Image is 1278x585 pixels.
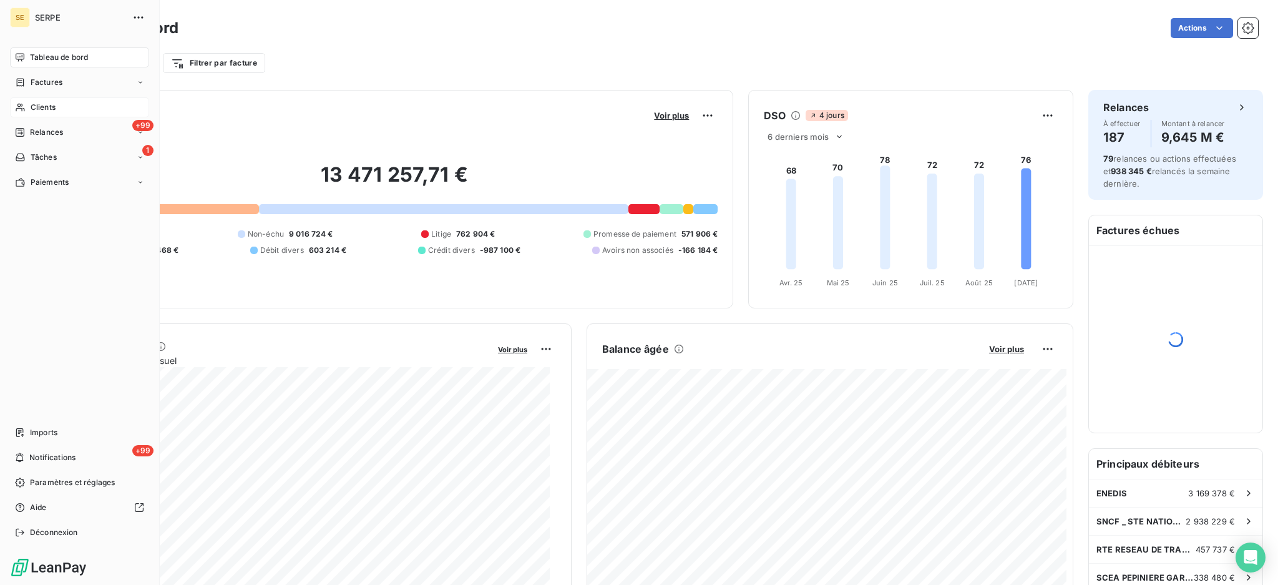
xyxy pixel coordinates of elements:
img: Logo LeanPay [10,558,87,578]
span: À effectuer [1103,120,1141,127]
span: Imports [30,427,57,438]
span: Aide [30,502,47,513]
span: Paiements [31,177,69,188]
span: 338 480 € [1194,573,1235,583]
span: Promesse de paiement [593,229,676,240]
div: Open Intercom Messenger [1236,543,1266,573]
h4: 9,645 M € [1161,127,1225,147]
span: Montant à relancer [1161,120,1225,127]
span: SCEA PEPINIERE GARDOISE [1096,573,1194,583]
span: 4 jours [806,110,848,121]
span: +99 [132,445,154,456]
span: 938 345 € [1111,166,1151,176]
span: 9 016 724 € [289,229,333,240]
span: -166 184 € [678,245,718,256]
span: 2 938 229 € [1186,516,1235,526]
span: 457 737 € [1196,544,1235,554]
span: Chiffre d'affaires mensuel [71,354,489,367]
span: 603 214 € [309,245,346,256]
span: Déconnexion [30,527,78,538]
span: Voir plus [498,345,527,354]
h6: Relances [1103,100,1149,115]
tspan: Juin 25 [872,278,898,287]
span: 571 906 € [681,229,718,240]
span: ENEDIS [1096,488,1127,498]
tspan: [DATE] [1015,278,1038,287]
span: 6 derniers mois [768,132,829,142]
button: Voir plus [494,343,531,355]
tspan: Août 25 [965,278,993,287]
span: RTE RESEAU DE TRANSPORT ELECTRICITE [1096,544,1196,554]
button: Voir plus [985,343,1028,355]
span: Tableau de bord [30,52,88,63]
span: -987 100 € [480,245,521,256]
span: SERPE [35,12,125,22]
span: relances ou actions effectuées et relancés la semaine dernière. [1103,154,1236,189]
span: Crédit divers [428,245,475,256]
span: 762 904 € [456,229,495,240]
span: Relances [30,127,63,138]
tspan: Avr. 25 [779,278,802,287]
span: 3 169 378 € [1188,488,1235,498]
span: Voir plus [654,111,689,120]
button: Filtrer par facture [163,53,265,73]
span: Tâches [31,152,57,163]
button: Actions [1171,18,1233,38]
span: Avoirs non associés [602,245,673,256]
span: Paramètres et réglages [30,477,115,488]
button: Voir plus [650,110,693,121]
span: SNCF _ STE NATIONALE [1096,516,1186,526]
span: Non-échu [248,229,284,240]
span: Voir plus [989,344,1024,354]
span: Clients [31,102,56,113]
h6: Factures échues [1089,215,1262,245]
h6: Balance âgée [602,342,669,356]
h6: Principaux débiteurs [1089,449,1262,479]
span: +99 [132,120,154,131]
a: Aide [10,498,149,518]
span: 1 [142,145,154,156]
div: SE [10,7,30,27]
h6: DSO [764,108,785,123]
span: 79 [1103,154,1113,164]
span: Notifications [29,452,76,463]
h2: 13 471 257,71 € [71,162,718,200]
span: Factures [31,77,62,88]
span: Débit divers [260,245,304,256]
tspan: Juil. 25 [920,278,945,287]
span: Litige [431,229,451,240]
tspan: Mai 25 [827,278,850,287]
h4: 187 [1103,127,1141,147]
